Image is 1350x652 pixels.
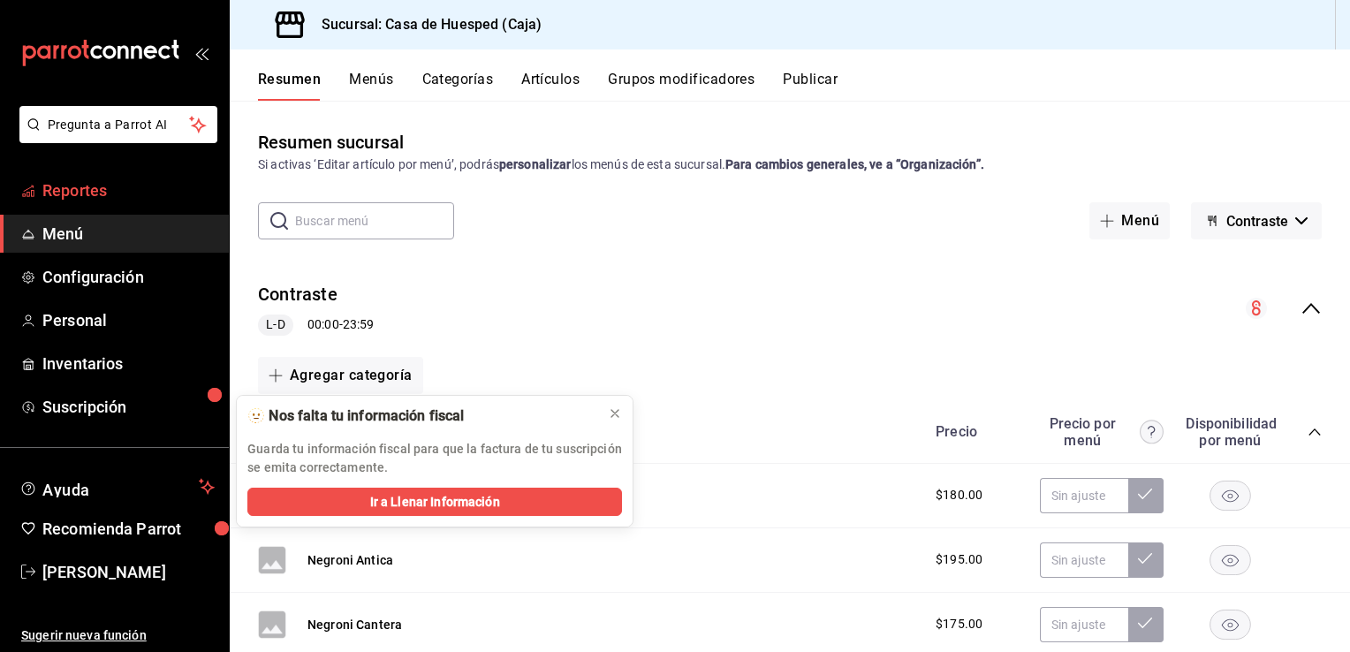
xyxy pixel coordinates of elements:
div: Disponibilidad por menú [1186,415,1274,449]
strong: Para cambios generales, ve a “Organización”. [725,157,984,171]
span: Reportes [42,178,215,202]
span: Suscripción [42,395,215,419]
span: Personal [42,308,215,332]
button: Contraste [1191,202,1322,239]
span: L-D [259,315,292,334]
span: Pregunta a Parrot AI [48,116,190,134]
div: Si activas ‘Editar artículo por menú’, podrás los menús de esta sucursal. [258,155,1322,174]
div: navigation tabs [258,71,1350,101]
button: Negroni Cantera [307,616,402,633]
button: Grupos modificadores [608,71,755,101]
button: Categorías [422,71,494,101]
strong: personalizar [499,157,572,171]
span: Inventarios [42,352,215,375]
button: collapse-category-row [1308,425,1322,439]
button: Contraste [258,282,337,307]
span: Menú [42,222,215,246]
div: 00:00 - 23:59 [258,315,374,336]
span: Configuración [42,265,215,289]
button: Pregunta a Parrot AI [19,106,217,143]
a: Pregunta a Parrot AI [12,128,217,147]
h3: Sucursal: Casa de Huesped (Caja) [307,14,542,35]
button: Negroni Antica [307,551,393,569]
span: Ayuda [42,476,192,497]
button: Publicar [783,71,838,101]
span: $175.00 [936,615,982,633]
input: Sin ajuste [1040,542,1128,578]
button: open_drawer_menu [194,46,209,60]
div: collapse-menu-row [230,268,1350,350]
button: Ir a Llenar Información [247,488,622,516]
div: Precio [918,423,1031,440]
button: Artículos [521,71,580,101]
div: 🫥 Nos falta tu información fiscal [247,406,594,426]
span: Ir a Llenar Información [370,493,500,512]
button: Menús [349,71,393,101]
button: Resumen [258,71,321,101]
span: [PERSON_NAME] [42,560,215,584]
button: Agregar categoría [258,357,423,394]
span: $195.00 [936,550,982,569]
span: Recomienda Parrot [42,517,215,541]
input: Sin ajuste [1040,478,1128,513]
div: Resumen sucursal [258,129,404,155]
input: Buscar menú [295,203,454,239]
input: Sin ajuste [1040,607,1128,642]
div: Precio por menú [1040,415,1164,449]
span: Sugerir nueva función [21,626,215,645]
span: Contraste [1226,213,1288,230]
button: Menú [1089,202,1170,239]
p: Guarda tu información fiscal para que la factura de tu suscripción se emita correctamente. [247,440,622,477]
span: $180.00 [936,486,982,504]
